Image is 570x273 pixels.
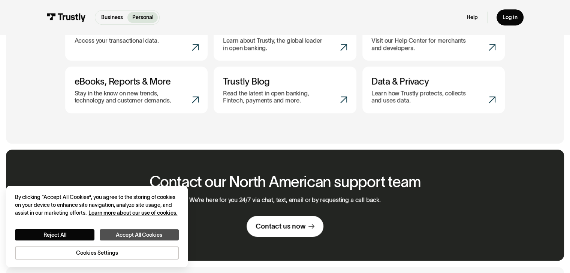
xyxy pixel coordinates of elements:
[467,14,478,21] a: Help
[256,222,305,231] div: Contact us now
[75,90,176,104] p: Stay in the know on new trends, technology and customer demands.
[132,13,153,21] p: Personal
[371,76,496,87] h3: Data & Privacy
[75,76,199,87] h3: eBooks, Reports & More
[371,37,473,52] p: Visit our Help Center for merchants and developers.
[15,229,94,240] button: Reject All
[97,12,127,23] a: Business
[223,90,324,104] p: Read the latest in open banking, Fintech, payments and more.
[15,193,179,260] div: Privacy
[101,13,123,21] p: Business
[362,67,505,113] a: Data & PrivacyLearn how Trustly protects, collects and uses data.
[6,186,188,267] div: Cookie banner
[46,13,86,21] img: Trustly Logo
[189,196,381,203] p: We’re here for you 24/7 via chat, text, email or by requesting a call back.
[15,246,179,259] button: Cookies Settings
[214,67,356,113] a: Trustly BlogRead the latest in open banking, Fintech, payments and more.
[88,210,177,216] a: More information about your privacy, opens in a new tab
[100,229,179,240] button: Accept All Cookies
[503,14,518,21] div: Log in
[15,193,179,217] div: By clicking “Accept All Cookies”, you agree to the storing of cookies on your device to enhance s...
[223,37,324,52] p: Learn about Trustly, the global leader in open banking.
[127,12,157,23] a: Personal
[362,14,505,61] a: Business Help CenterVisit our Help Center for merchants and developers.
[247,216,324,237] a: Contact us now
[223,76,347,87] h3: Trustly Blog
[371,90,473,104] p: Learn how Trustly protects, collects and uses data.
[75,37,159,44] p: Access your transactional data.
[65,67,208,113] a: eBooks, Reports & MoreStay in the know on new trends, technology and customer demands.
[497,9,524,25] a: Log in
[214,14,356,61] a: About TrustlyLearn about Trustly, the global leader in open banking.
[65,14,208,61] a: Consumer PortalAccess your transactional data.
[150,174,421,190] h2: Contact our North American support team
